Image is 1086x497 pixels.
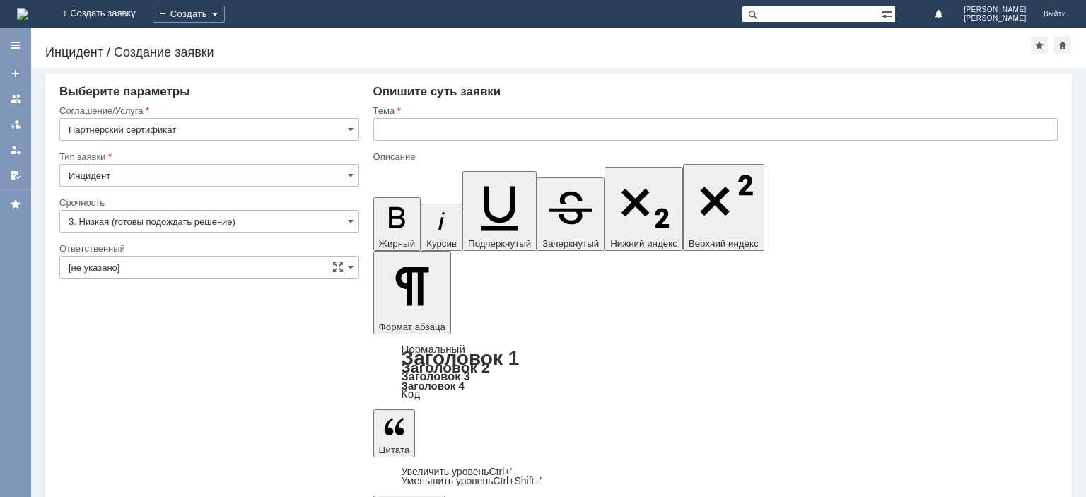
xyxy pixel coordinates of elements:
span: Верхний индекс [689,238,759,249]
a: Increase [402,466,513,477]
span: Сложная форма [332,262,344,273]
div: Сделать домашней страницей [1054,37,1071,54]
a: Заголовок 4 [402,380,465,392]
div: Соглашение/Услуга [59,106,356,115]
span: Ctrl+Shift+' [493,475,542,486]
span: Курсив [426,238,457,249]
button: Формат абзаца [373,251,451,334]
button: Подчеркнутый [462,171,537,251]
div: Формат абзаца [373,344,1058,399]
div: Описание [373,152,1055,161]
span: [PERSON_NAME] [964,6,1027,14]
div: Тема [373,106,1055,115]
a: Заголовок 2 [402,359,490,375]
span: Жирный [379,238,416,249]
a: Decrease [402,475,542,486]
span: Расширенный поиск [881,6,895,20]
div: Добавить в избранное [1031,37,1048,54]
span: Цитата [379,445,410,455]
a: Мои согласования [4,164,27,187]
div: Ответственный [59,244,356,253]
a: Перейти на домашнюю страницу [17,8,28,20]
a: Нормальный [402,343,465,355]
button: Верхний индекс [683,164,764,251]
span: Опишите суть заявки [373,85,501,98]
a: Код [402,388,421,401]
div: Создать [153,6,225,23]
a: Заявки в моей ответственности [4,113,27,136]
div: Цитата [373,467,1058,486]
div: Срочность [59,198,356,207]
span: Подчеркнутый [468,238,531,249]
span: [PERSON_NAME] [964,14,1027,23]
a: Заголовок 1 [402,347,520,369]
span: Формат абзаца [379,322,445,332]
div: Инцидент / Создание заявки [45,45,1031,59]
span: Выберите параметры [59,85,190,98]
button: Жирный [373,197,421,251]
button: Зачеркнутый [537,177,605,251]
button: Цитата [373,409,416,457]
span: Нижний индекс [610,238,677,249]
div: Тип заявки [59,152,356,161]
span: Ctrl+' [489,466,513,477]
a: Заголовок 3 [402,370,470,382]
button: Курсив [421,204,462,251]
button: Нижний индекс [605,167,683,251]
img: logo [17,8,28,20]
span: Зачеркнутый [542,238,599,249]
a: Заявки на командах [4,88,27,110]
a: Мои заявки [4,139,27,161]
a: Создать заявку [4,62,27,85]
